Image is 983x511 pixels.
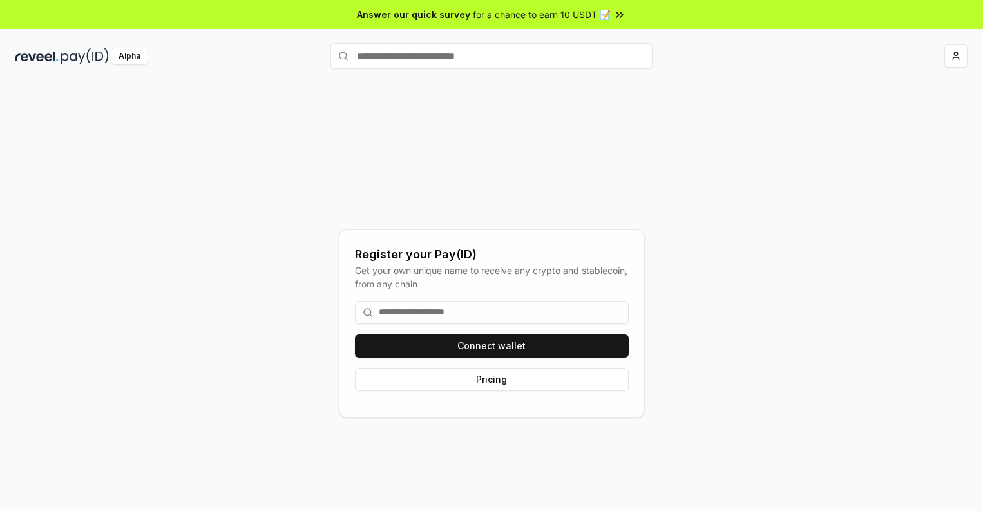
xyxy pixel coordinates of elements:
span: for a chance to earn 10 USDT 📝 [473,8,611,21]
button: Connect wallet [355,334,629,358]
div: Alpha [111,48,148,64]
img: reveel_dark [15,48,59,64]
img: pay_id [61,48,109,64]
span: Answer our quick survey [357,8,470,21]
button: Pricing [355,368,629,391]
div: Get your own unique name to receive any crypto and stablecoin, from any chain [355,264,629,291]
div: Register your Pay(ID) [355,246,629,264]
